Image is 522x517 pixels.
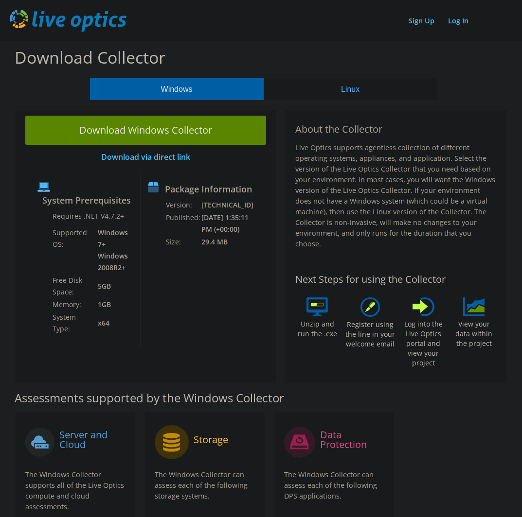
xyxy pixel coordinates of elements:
[201,236,254,248] td: 29.4 MB
[295,123,497,135] h2: About the Collector
[59,430,126,449] label: Server and Cloud
[90,274,133,298] td: 5GB
[52,311,90,335] td: System Type:
[201,211,254,236] td: [DATE] 1:35:11 PM (+00:00)
[52,274,90,298] td: Free Disk Space:
[201,199,254,211] td: [TECHNICAL_ID]
[90,226,133,274] td: Windows 7+ Windows 2008R2+
[264,78,437,100] button: Linux
[284,469,384,501] p: The Windows Collector can assess each of the following DPS applications.
[53,211,124,221] label: Requires .NET V4.7.2+
[15,46,165,69] label: Download Collector
[90,298,133,311] td: 1GB
[25,469,126,512] p: The Windows Collector supports all of the Live Optics compute and cloud assessments.
[295,142,497,249] p: Live Optics supports agentless collection of different operating systems, appliances, and applica...
[443,14,473,28] a: Log In
[401,316,447,368] label: Log into the Live Optics portal and view your project
[295,316,340,339] label: Unzip and run the .exe
[404,14,439,28] a: Sign Up
[90,311,133,335] td: x64
[90,78,264,100] button: Windows
[10,10,126,32] img: live_optics_svg.svg
[155,469,255,501] p: The Windows Collector can assess each of the following storage systems.
[165,236,201,248] td: Size:
[25,116,266,145] a: Download Windows Collector
[165,184,252,194] label: Package Information
[101,152,190,162] a: Download via direct link
[320,430,384,449] label: Data Protection
[194,435,228,445] label: Storage
[451,316,497,348] label: View your data within the project
[165,211,201,236] td: Published:
[165,199,201,211] td: Version:
[295,274,446,285] label: Next Steps for using the Collector
[344,317,396,349] label: Register using the line in your welcome email
[42,195,131,205] label: System Prerequisites
[15,393,284,403] label: Assessments supported by the Windows Collector
[52,298,90,311] td: Memory:
[52,226,90,274] td: Supported OS:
